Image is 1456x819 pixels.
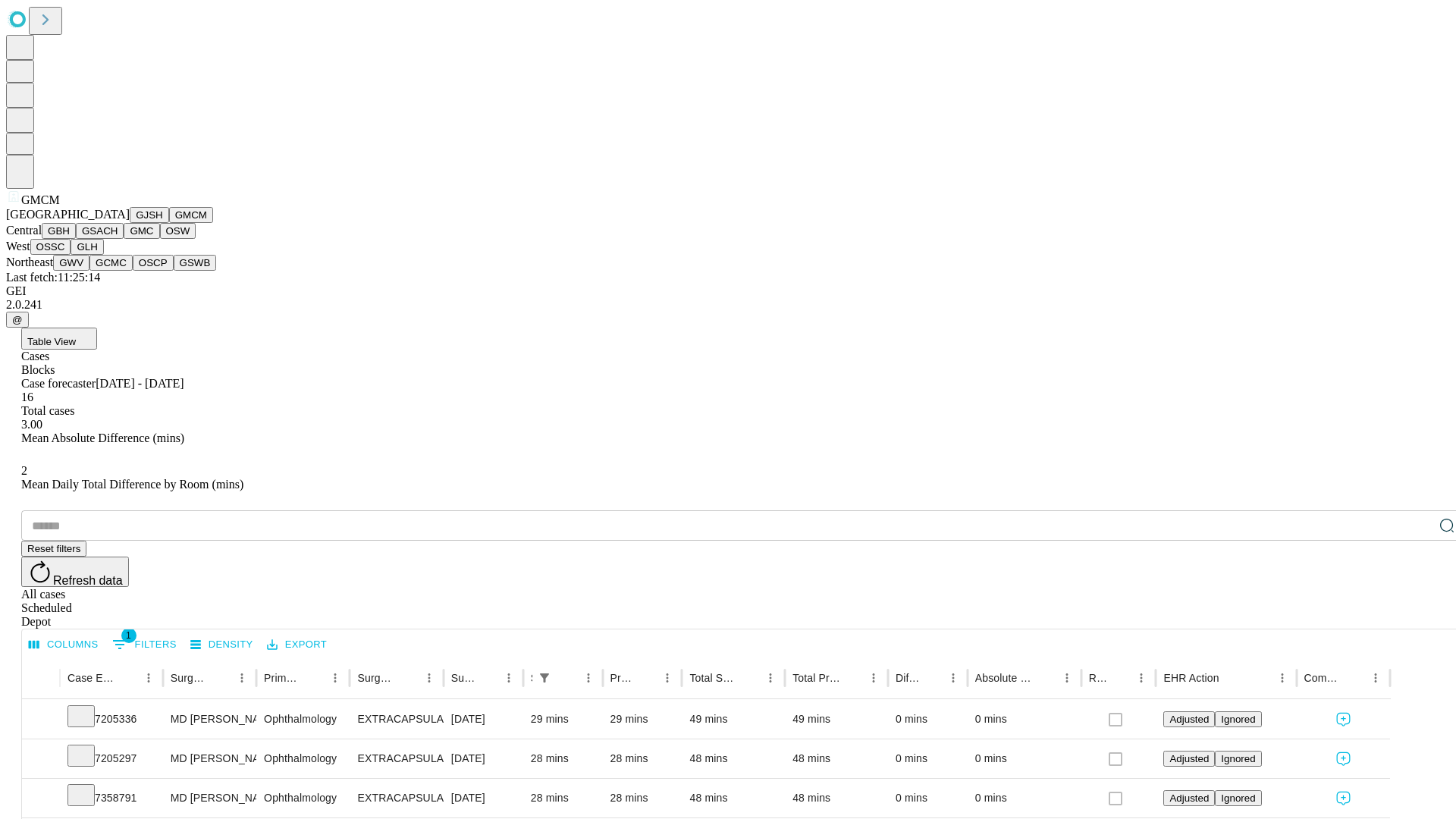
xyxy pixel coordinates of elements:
button: Menu [1365,667,1386,689]
span: Reset filters [27,543,80,554]
button: Show filters [534,667,555,689]
button: GMC [124,223,159,239]
button: Menu [231,667,253,689]
div: MD [PERSON_NAME] [171,779,249,817]
div: [DATE] [451,739,516,778]
div: EXTRACAPSULAR CATARACT REMOVAL WITH [MEDICAL_DATA] [357,779,435,817]
button: Ignored [1215,711,1261,727]
button: Menu [138,667,159,689]
span: [DATE] - [DATE] [96,377,184,390]
button: Menu [498,667,519,689]
span: Adjusted [1169,753,1209,764]
span: Mean Daily Total Difference by Room (mins) [21,478,243,491]
div: 48 mins [689,739,777,778]
div: 29 mins [531,700,595,739]
button: OSW [160,223,196,239]
div: EXTRACAPSULAR CATARACT REMOVAL WITH [MEDICAL_DATA] [357,700,435,739]
div: 49 mins [689,700,777,739]
span: West [6,240,30,253]
div: 48 mins [689,779,777,817]
button: Ignored [1215,790,1261,806]
button: Sort [397,667,419,689]
button: GSWB [174,255,217,271]
button: Menu [760,667,781,689]
button: Reset filters [21,541,86,557]
div: Surgery Date [451,672,475,684]
div: EHR Action [1163,672,1219,684]
button: Export [263,633,331,657]
button: Menu [863,667,884,689]
span: Mean Absolute Difference (mins) [21,431,184,444]
button: Sort [210,667,231,689]
div: [DATE] [451,779,516,817]
button: Sort [1221,667,1242,689]
button: Adjusted [1163,790,1215,806]
button: Sort [117,667,138,689]
div: Absolute Difference [975,672,1034,684]
span: Table View [27,336,76,347]
button: Menu [1056,667,1078,689]
div: Ophthalmology [264,700,342,739]
button: Sort [842,667,863,689]
div: 28 mins [610,739,675,778]
button: GBH [42,223,76,239]
button: GCMC [89,255,133,271]
div: Total Predicted Duration [792,672,840,684]
span: [GEOGRAPHIC_DATA] [6,208,130,221]
div: 28 mins [531,779,595,817]
span: Central [6,224,42,237]
button: GWV [53,255,89,271]
button: Menu [419,667,440,689]
div: 0 mins [896,779,960,817]
button: Sort [635,667,657,689]
button: Ignored [1215,751,1261,767]
span: Total cases [21,404,74,417]
div: 0 mins [975,700,1074,739]
button: GLH [71,239,103,255]
button: Sort [1109,667,1131,689]
span: Refresh data [53,574,123,587]
div: Scheduled In Room Duration [531,672,532,684]
button: Expand [30,707,52,733]
div: Resolved in EHR [1089,672,1109,684]
div: 7205336 [67,700,155,739]
button: Adjusted [1163,751,1215,767]
div: 0 mins [896,700,960,739]
span: Ignored [1221,792,1255,804]
div: 1 active filter [534,667,555,689]
button: GJSH [130,207,169,223]
button: Sort [1035,667,1056,689]
div: 7358791 [67,779,155,817]
div: Primary Service [264,672,302,684]
div: 49 mins [792,700,880,739]
div: 28 mins [610,779,675,817]
div: Surgery Name [357,672,395,684]
button: Sort [557,667,578,689]
button: Show filters [108,632,180,657]
div: MD [PERSON_NAME] [171,739,249,778]
button: Menu [578,667,599,689]
div: EXTRACAPSULAR CATARACT REMOVAL WITH [MEDICAL_DATA] [357,739,435,778]
span: 3.00 [21,418,42,431]
button: OSSC [30,239,71,255]
button: Table View [21,328,97,350]
div: 28 mins [531,739,595,778]
span: Northeast [6,256,53,268]
button: Menu [657,667,678,689]
div: Comments [1304,672,1342,684]
button: Expand [30,786,52,812]
button: Sort [477,667,498,689]
div: 29 mins [610,700,675,739]
span: Case forecaster [21,377,96,390]
div: 7205297 [67,739,155,778]
span: Ignored [1221,753,1255,764]
button: Sort [739,667,760,689]
button: Sort [921,667,943,689]
div: 48 mins [792,779,880,817]
span: GMCM [21,193,60,206]
div: Ophthalmology [264,739,342,778]
span: Adjusted [1169,792,1209,804]
button: GMCM [169,207,213,223]
div: Surgeon Name [171,672,209,684]
button: Sort [1344,667,1365,689]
